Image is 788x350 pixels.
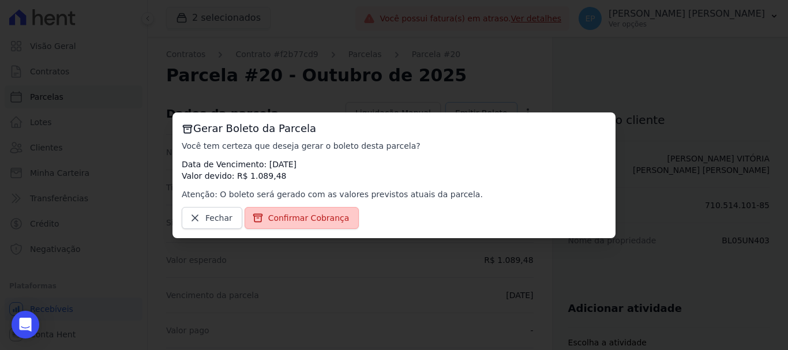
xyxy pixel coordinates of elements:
[182,189,606,200] p: Atenção: O boleto será gerado com as valores previstos atuais da parcela.
[12,311,39,338] div: Open Intercom Messenger
[268,212,350,224] span: Confirmar Cobrança
[182,159,606,182] p: Data de Vencimento: [DATE] Valor devido: R$ 1.089,48
[182,140,606,152] p: Você tem certeza que deseja gerar o boleto desta parcela?
[182,122,606,136] h3: Gerar Boleto da Parcela
[182,207,242,229] a: Fechar
[205,212,232,224] span: Fechar
[245,207,359,229] a: Confirmar Cobrança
